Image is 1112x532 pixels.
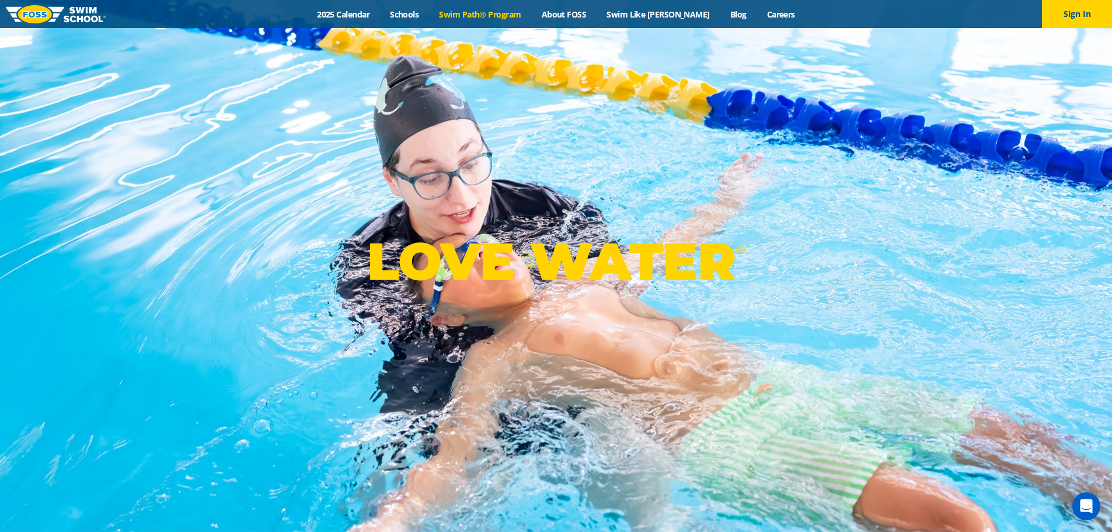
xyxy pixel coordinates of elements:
[307,9,380,20] a: 2025 Calendar
[429,9,531,20] a: Swim Path® Program
[735,242,745,256] sup: ®
[1072,492,1100,520] div: Open Intercom Messenger
[531,9,597,20] a: About FOSS
[757,9,805,20] a: Careers
[597,9,720,20] a: Swim Like [PERSON_NAME]
[380,9,429,20] a: Schools
[720,9,757,20] a: Blog
[367,230,745,293] p: LOVE WATER
[6,5,106,23] img: FOSS Swim School Logo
